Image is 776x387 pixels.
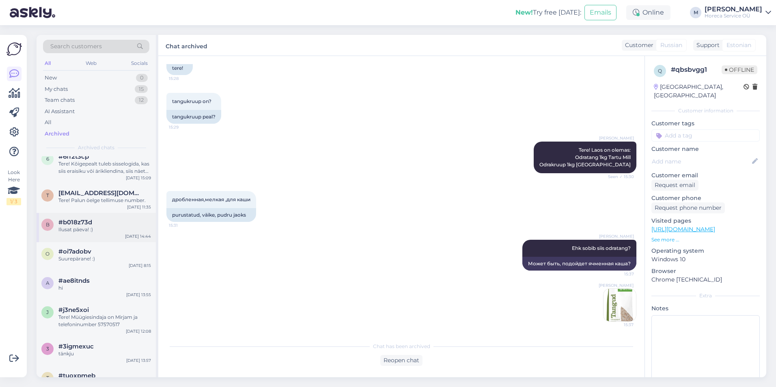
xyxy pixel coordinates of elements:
[651,107,760,114] div: Customer information
[78,144,114,151] span: Archived chats
[58,255,151,262] div: Suurepärane! :)
[58,248,91,255] span: #oi7adobv
[58,284,151,292] div: hi
[626,5,670,20] div: Online
[603,322,634,328] span: 15:37
[45,107,75,116] div: AI Assistant
[651,304,760,313] p: Notes
[651,255,760,264] p: Windows 10
[46,221,50,228] span: b
[126,175,151,181] div: [DATE] 15:09
[129,58,149,69] div: Socials
[127,204,151,210] div: [DATE] 11:35
[126,357,151,363] div: [DATE] 13:57
[599,282,634,288] span: [PERSON_NAME]
[651,129,760,142] input: Add a tag
[651,226,715,233] a: [URL][DOMAIN_NAME]
[169,124,199,130] span: 15:29
[654,83,744,100] div: [GEOGRAPHIC_DATA], [GEOGRAPHIC_DATA]
[690,7,701,18] div: M
[135,96,148,104] div: 12
[58,189,143,197] span: tikerpuuurve@gmail.com
[722,65,757,74] span: Offline
[58,277,90,284] span: #ae8itnds
[599,233,634,239] span: [PERSON_NAME]
[515,8,581,17] div: Try free [DATE]:
[166,40,207,51] label: Chat archived
[651,275,760,284] p: Chrome [TECHNICAL_ID]
[50,42,102,51] span: Search customers
[46,192,49,198] span: t
[604,174,634,180] span: Seen ✓ 15:30
[651,217,760,225] p: Visited pages
[166,61,193,75] div: tere!
[45,251,50,257] span: o
[166,208,256,222] div: purustatud, väike, pudru jaoks
[651,180,698,191] div: Request email
[45,118,52,127] div: All
[135,85,148,93] div: 15
[58,160,151,175] div: Tere! Kõigepealt tuleb sisselogida, kas siis eraisiku või ärikliendina, siis näete meie tootevali...
[604,289,636,321] img: Attachment
[58,219,92,226] span: #b018z73d
[125,233,151,239] div: [DATE] 14:44
[705,6,771,19] a: [PERSON_NAME]Horeca Service OÜ
[172,196,250,202] span: дробленная,мелкая ,для каши
[522,257,636,271] div: Может быть, подойдет ячменная каша?
[6,169,21,205] div: Look Here
[45,74,57,82] div: New
[373,343,430,350] span: Chat has been archived
[58,343,94,350] span: #3igmexuc
[651,267,760,275] p: Browser
[584,5,616,20] button: Emails
[58,372,95,379] span: #tuoxpmeb
[651,247,760,255] p: Operating system
[84,58,98,69] div: Web
[651,145,760,153] p: Customer name
[46,346,49,352] span: 3
[651,194,760,202] p: Customer phone
[671,65,722,75] div: # qbsbvgg1
[169,75,199,82] span: 15:28
[129,262,151,269] div: [DATE] 8:15
[46,375,49,381] span: t
[572,245,631,251] span: Ehk sobib siis odratang?
[651,236,760,243] p: See more ...
[46,280,50,286] span: a
[166,110,221,124] div: tangukruup peal?
[46,309,49,315] span: j
[705,6,762,13] div: [PERSON_NAME]
[6,198,21,205] div: 1 / 3
[45,130,69,138] div: Archived
[58,153,89,160] span: #6ff2t3cp
[651,292,760,299] div: Extra
[693,41,720,49] div: Support
[604,271,634,277] span: 15:37
[705,13,762,19] div: Horeca Service OÜ
[58,197,151,204] div: Tere! Palun öelge tellimuse number.
[46,156,49,162] span: 6
[660,41,682,49] span: Russian
[172,98,211,104] span: tangukruup on?
[726,41,751,49] span: Estonian
[58,226,151,233] div: Ilusat päeva! :)
[652,157,750,166] input: Add name
[622,41,653,49] div: Customer
[58,314,151,328] div: Tere! Müügiesindaja on Mirjam ja telefoninumber 57570517
[658,68,662,74] span: q
[136,74,148,82] div: 0
[539,147,631,168] span: Tere! Laos on olemas: Odratang 1kg Tartu Mill Odrakruup 1kg [GEOGRAPHIC_DATA]
[651,171,760,180] p: Customer email
[58,350,151,357] div: tänkju
[45,96,75,104] div: Team chats
[651,202,725,213] div: Request phone number
[515,9,533,16] b: New!
[58,306,89,314] span: #j3ne5xoi
[599,135,634,141] span: [PERSON_NAME]
[651,119,760,128] p: Customer tags
[380,355,422,366] div: Reopen chat
[169,222,199,228] span: 15:31
[126,328,151,334] div: [DATE] 12:08
[126,292,151,298] div: [DATE] 13:55
[45,85,68,93] div: My chats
